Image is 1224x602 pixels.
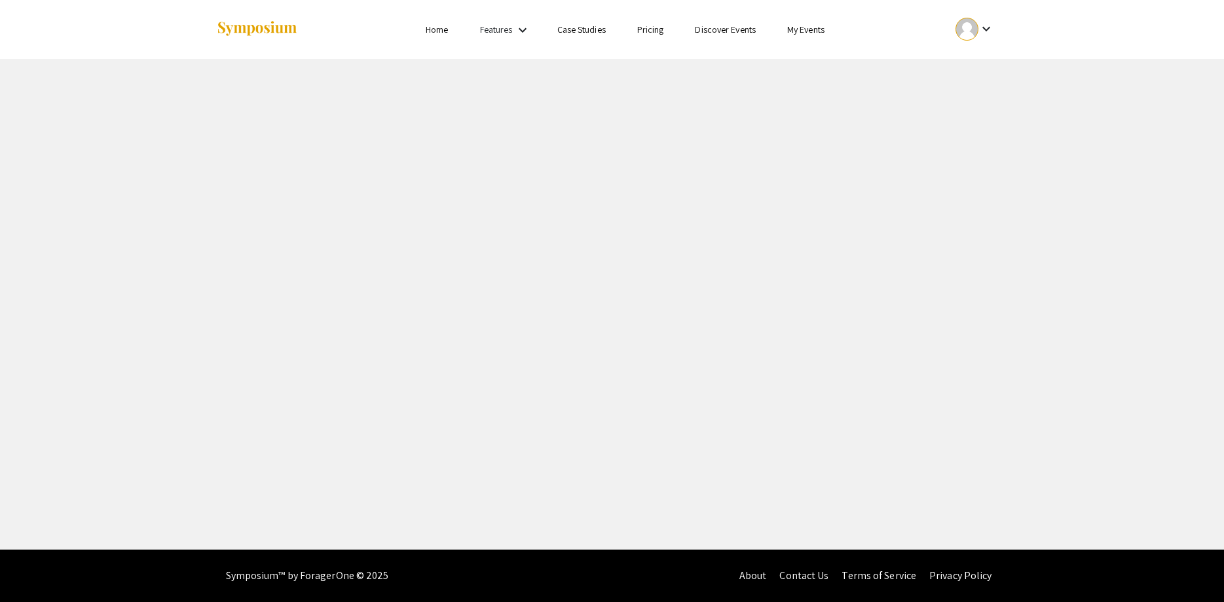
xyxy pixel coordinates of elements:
[942,14,1008,44] button: Expand account dropdown
[637,24,664,35] a: Pricing
[216,20,298,38] img: Symposium by ForagerOne
[787,24,825,35] a: My Events
[426,24,448,35] a: Home
[557,24,606,35] a: Case Studies
[515,22,530,38] mat-icon: Expand Features list
[739,569,767,582] a: About
[695,24,756,35] a: Discover Events
[779,569,828,582] a: Contact Us
[10,543,56,592] iframe: Chat
[929,569,992,582] a: Privacy Policy
[226,550,389,602] div: Symposium™ by ForagerOne © 2025
[842,569,916,582] a: Terms of Service
[480,24,513,35] a: Features
[978,21,994,37] mat-icon: Expand account dropdown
